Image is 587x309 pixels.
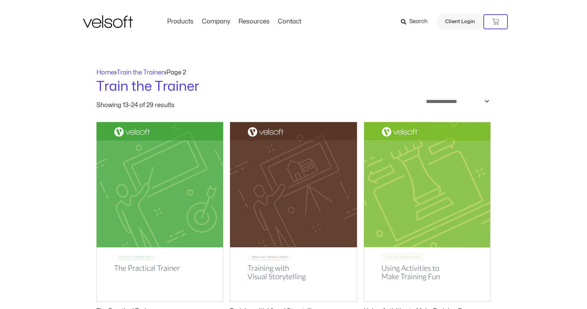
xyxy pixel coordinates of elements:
[96,122,223,302] img: The Practical Trainer
[163,18,198,25] a: ProductsMenu Toggle
[437,14,483,30] a: Client Login
[96,102,175,108] p: Showing 13–24 of 29 results
[96,70,186,75] span: » »
[163,18,305,25] nav: Menu
[409,17,428,26] span: Search
[96,77,491,96] h1: Train the Trainer
[234,18,274,25] a: ResourcesMenu Toggle
[198,18,234,25] a: CompanyMenu Toggle
[364,122,491,302] img: Using Activities to Make Training Fun
[230,122,357,302] img: Training with Visual Storytelling
[83,15,133,28] img: Velsoft Training Materials
[401,16,432,28] a: Search
[274,18,305,25] a: ContactMenu Toggle
[96,70,114,75] a: Home
[445,17,475,26] span: Client Login
[117,70,164,75] a: Train the Trainer
[166,70,186,75] span: Page 2
[422,96,491,107] select: Shop order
